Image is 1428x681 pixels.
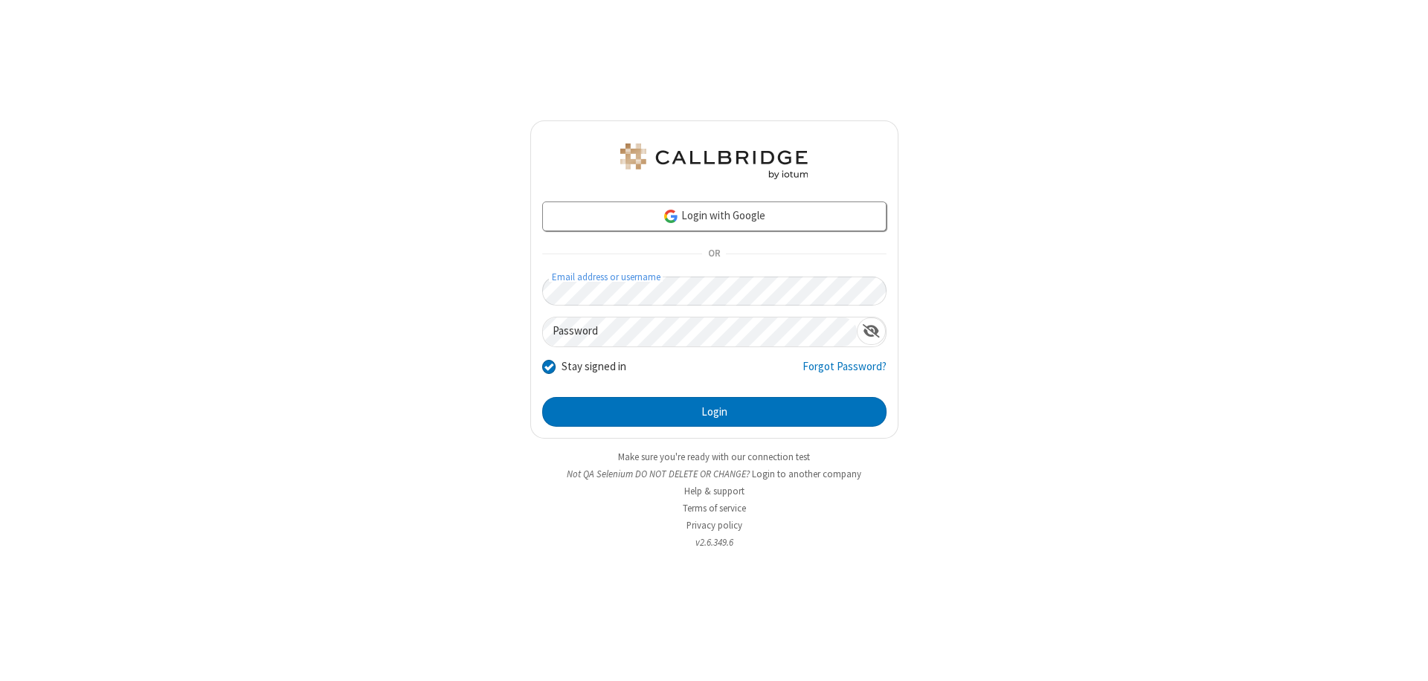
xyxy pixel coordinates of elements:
button: Login [542,397,887,427]
div: Show password [857,317,886,345]
input: Email address or username [542,277,887,306]
input: Password [543,317,857,346]
label: Stay signed in [562,358,626,375]
li: v2.6.349.6 [530,535,898,549]
img: google-icon.png [663,208,679,225]
a: Forgot Password? [803,358,887,387]
a: Help & support [684,485,744,497]
button: Login to another company [752,467,861,481]
a: Make sure you're ready with our connection test [618,451,810,463]
a: Login with Google [542,201,887,231]
img: QA Selenium DO NOT DELETE OR CHANGE [617,143,811,179]
a: Terms of service [683,502,746,514]
a: Privacy policy [686,519,742,532]
span: OR [702,244,726,265]
li: Not QA Selenium DO NOT DELETE OR CHANGE? [530,467,898,481]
